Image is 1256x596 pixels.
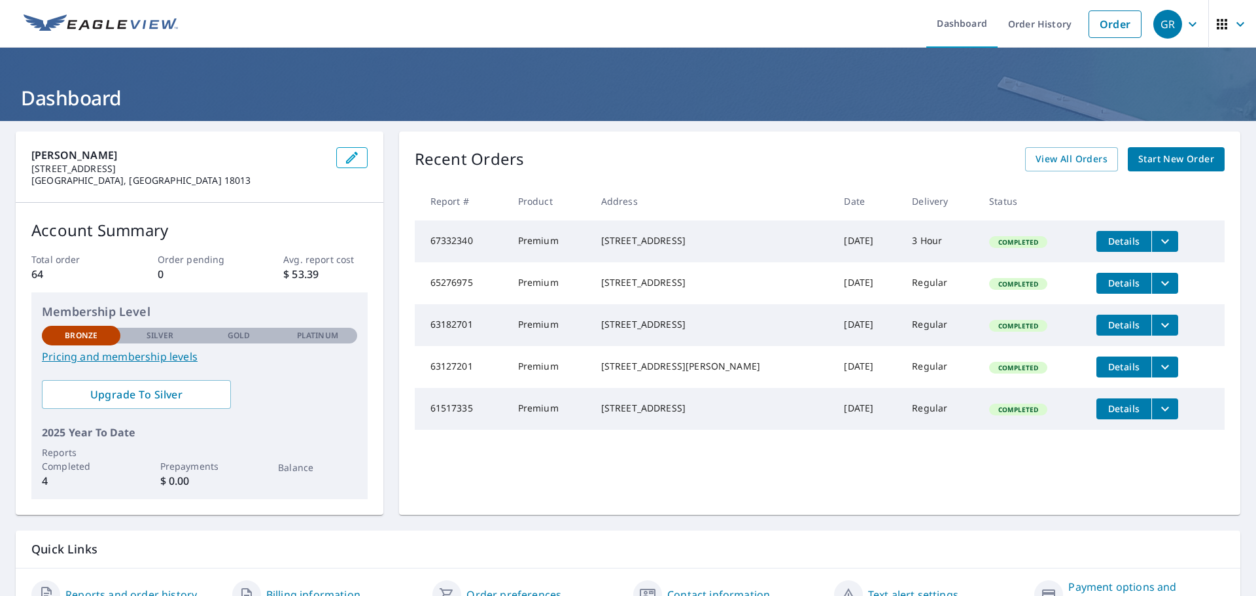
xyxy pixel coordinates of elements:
[1151,315,1178,336] button: filesDropdownBtn-63182701
[31,219,368,242] p: Account Summary
[1153,10,1182,39] div: GR
[833,346,901,388] td: [DATE]
[901,304,979,346] td: Regular
[278,461,357,474] p: Balance
[415,388,508,430] td: 61517335
[901,182,979,220] th: Delivery
[990,363,1046,372] span: Completed
[1089,10,1142,38] a: Order
[31,163,326,175] p: [STREET_ADDRESS]
[1104,360,1143,373] span: Details
[42,425,357,440] p: 2025 Year To Date
[24,14,178,34] img: EV Logo
[990,321,1046,330] span: Completed
[297,330,338,342] p: Platinum
[1025,147,1118,171] a: View All Orders
[1151,357,1178,377] button: filesDropdownBtn-63127201
[160,459,239,473] p: Prepayments
[1096,315,1151,336] button: detailsBtn-63182701
[31,266,115,282] p: 64
[16,84,1240,111] h1: Dashboard
[1151,398,1178,419] button: filesDropdownBtn-61517335
[901,262,979,304] td: Regular
[158,253,241,266] p: Order pending
[1096,273,1151,294] button: detailsBtn-65276975
[1104,402,1143,415] span: Details
[990,405,1046,414] span: Completed
[601,276,824,289] div: [STREET_ADDRESS]
[31,253,115,266] p: Total order
[415,304,508,346] td: 63182701
[1104,319,1143,331] span: Details
[42,446,120,473] p: Reports Completed
[228,330,250,342] p: Gold
[833,388,901,430] td: [DATE]
[415,262,508,304] td: 65276975
[52,387,220,402] span: Upgrade To Silver
[833,182,901,220] th: Date
[1151,231,1178,252] button: filesDropdownBtn-67332340
[415,182,508,220] th: Report #
[833,262,901,304] td: [DATE]
[508,262,591,304] td: Premium
[1096,357,1151,377] button: detailsBtn-63127201
[31,147,326,163] p: [PERSON_NAME]
[591,182,834,220] th: Address
[508,346,591,388] td: Premium
[1138,151,1214,167] span: Start New Order
[1096,398,1151,419] button: detailsBtn-61517335
[42,380,231,409] a: Upgrade To Silver
[415,147,525,171] p: Recent Orders
[283,253,367,266] p: Avg. report cost
[42,349,357,364] a: Pricing and membership levels
[42,303,357,321] p: Membership Level
[979,182,1086,220] th: Status
[1096,231,1151,252] button: detailsBtn-67332340
[1036,151,1108,167] span: View All Orders
[31,175,326,186] p: [GEOGRAPHIC_DATA], [GEOGRAPHIC_DATA] 18013
[508,220,591,262] td: Premium
[415,346,508,388] td: 63127201
[833,220,901,262] td: [DATE]
[508,304,591,346] td: Premium
[601,360,824,373] div: [STREET_ADDRESS][PERSON_NAME]
[601,234,824,247] div: [STREET_ADDRESS]
[1128,147,1225,171] a: Start New Order
[901,220,979,262] td: 3 Hour
[508,388,591,430] td: Premium
[1104,235,1143,247] span: Details
[833,304,901,346] td: [DATE]
[508,182,591,220] th: Product
[158,266,241,282] p: 0
[990,279,1046,289] span: Completed
[601,318,824,331] div: [STREET_ADDRESS]
[901,346,979,388] td: Regular
[415,220,508,262] td: 67332340
[31,541,1225,557] p: Quick Links
[990,237,1046,247] span: Completed
[601,402,824,415] div: [STREET_ADDRESS]
[283,266,367,282] p: $ 53.39
[1151,273,1178,294] button: filesDropdownBtn-65276975
[160,473,239,489] p: $ 0.00
[901,388,979,430] td: Regular
[42,473,120,489] p: 4
[1104,277,1143,289] span: Details
[147,330,174,342] p: Silver
[65,330,97,342] p: Bronze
